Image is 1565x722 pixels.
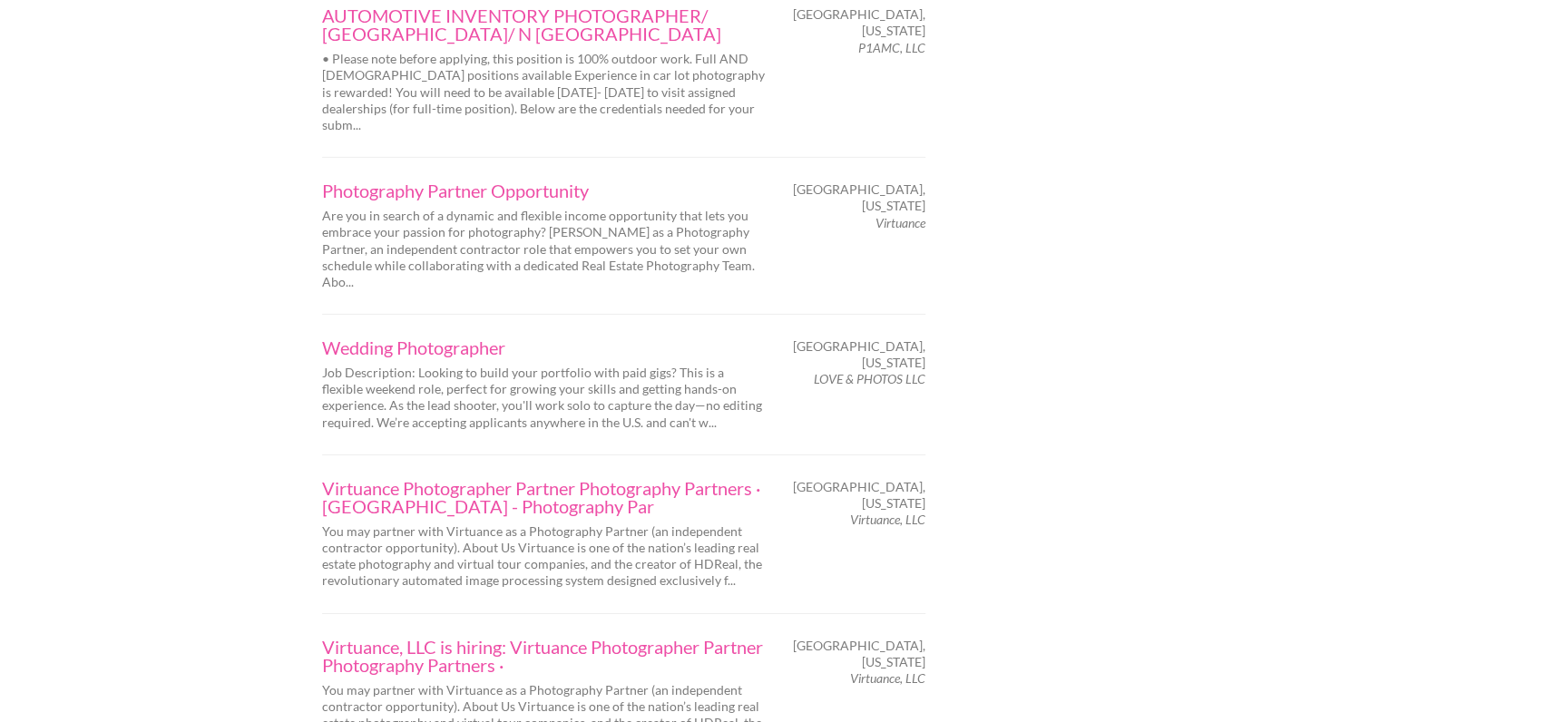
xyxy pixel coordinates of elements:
[322,638,767,674] a: Virtuance, LLC is hiring: Virtuance Photographer Partner Photography Partners ·
[814,371,925,386] em: LOVE & PHOTOS LLC
[850,670,925,686] em: Virtuance, LLC
[322,338,767,356] a: Wedding Photographer
[322,51,767,133] p: • Please note before applying, this position is 100% outdoor work. Full AND [DEMOGRAPHIC_DATA] po...
[850,512,925,527] em: Virtuance, LLC
[322,479,767,515] a: Virtuance Photographer Partner Photography Partners · [GEOGRAPHIC_DATA] - Photography Par
[793,638,925,670] span: [GEOGRAPHIC_DATA], [US_STATE]
[322,208,767,290] p: Are you in search of a dynamic and flexible income opportunity that lets you embrace your passion...
[793,6,925,39] span: [GEOGRAPHIC_DATA], [US_STATE]
[858,40,925,55] em: P1AMC, LLC
[793,338,925,371] span: [GEOGRAPHIC_DATA], [US_STATE]
[793,479,925,512] span: [GEOGRAPHIC_DATA], [US_STATE]
[793,181,925,214] span: [GEOGRAPHIC_DATA], [US_STATE]
[322,365,767,431] p: Job Description: Looking to build your portfolio with paid gigs? This is a flexible weekend role,...
[322,6,767,43] a: AUTOMOTIVE INVENTORY PHOTOGRAPHER/ [GEOGRAPHIC_DATA]/ N [GEOGRAPHIC_DATA]
[322,181,767,200] a: Photography Partner Opportunity
[322,523,767,590] p: You may partner with Virtuance as a Photography Partner (an independent contractor opportunity). ...
[875,215,925,230] em: Virtuance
